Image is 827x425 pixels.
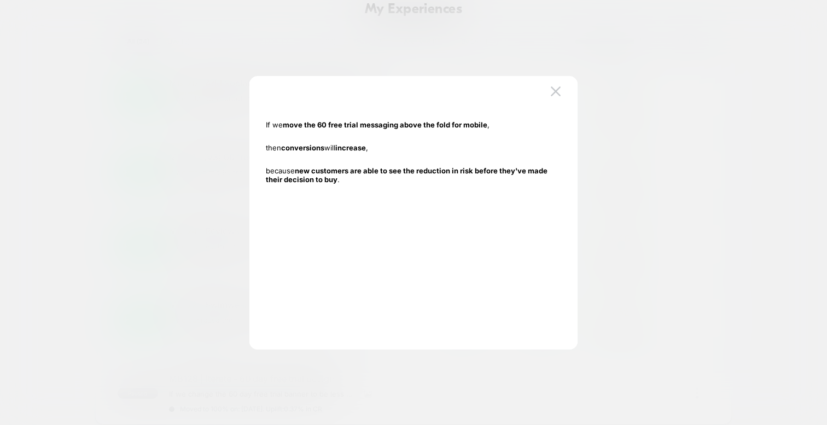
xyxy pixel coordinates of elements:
span: If we [266,120,283,129]
strong: new customers are able to see the reduction in risk before they've made their decision to buy [266,166,548,184]
span: . [337,175,340,184]
strong: conversions [281,143,324,152]
strong: increase [335,143,366,152]
img: close [551,86,561,96]
span: then [266,143,281,152]
span: , [487,120,490,129]
span: will [324,143,335,152]
span: , [366,143,368,152]
span: because [266,166,295,175]
strong: move the 60 free trial messaging above the fold for mobile [283,120,487,129]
